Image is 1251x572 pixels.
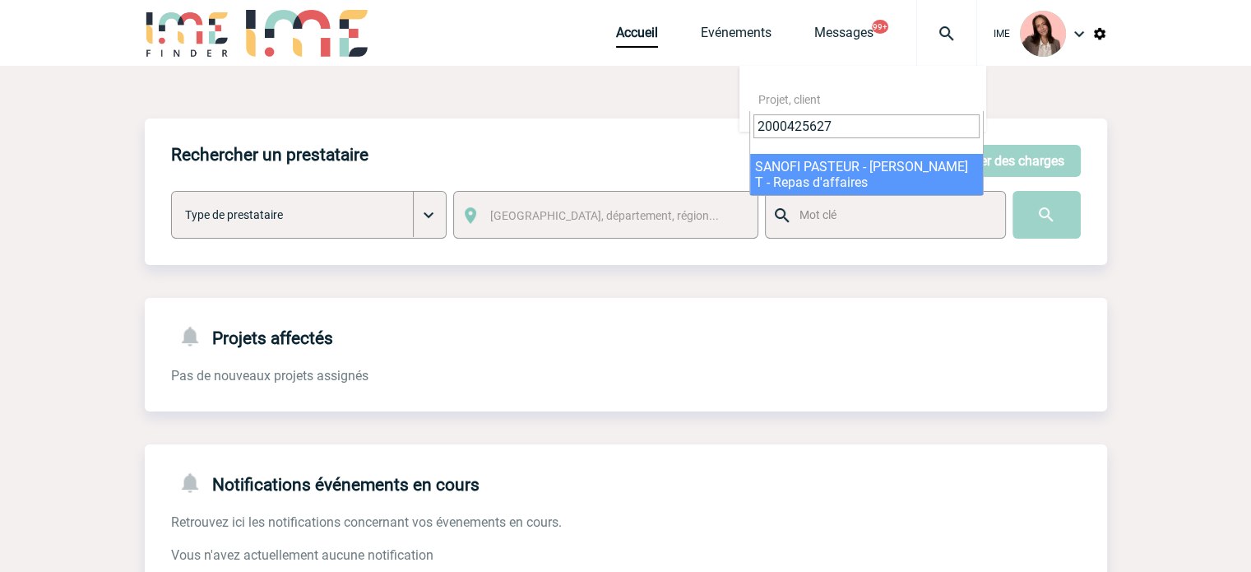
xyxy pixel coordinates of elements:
li: SANOFI PASTEUR - [PERSON_NAME] T - Repas d'affaires [750,154,983,195]
span: IME [994,28,1010,40]
a: Messages [814,25,873,48]
img: 94396-3.png [1020,11,1066,57]
img: notifications-24-px-g.png [178,324,212,348]
span: Retrouvez ici les notifications concernant vos évenements en cours. [171,514,562,530]
h4: Rechercher un prestataire [171,145,368,165]
img: notifications-24-px-g.png [178,471,212,495]
h4: Notifications événements en cours [171,471,480,495]
span: Projet, client [758,93,821,106]
span: Vous n'avez actuellement aucune notification [171,547,433,563]
img: IME-Finder [145,10,230,57]
span: [GEOGRAPHIC_DATA], département, région... [490,209,719,222]
span: Pas de nouveaux projets assignés [171,368,368,384]
input: Submit [1012,191,1081,239]
a: Accueil [616,25,658,48]
button: 99+ [872,20,888,34]
a: Evénements [701,25,771,48]
input: Mot clé [795,204,990,226]
h4: Projets affectés [171,324,333,348]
